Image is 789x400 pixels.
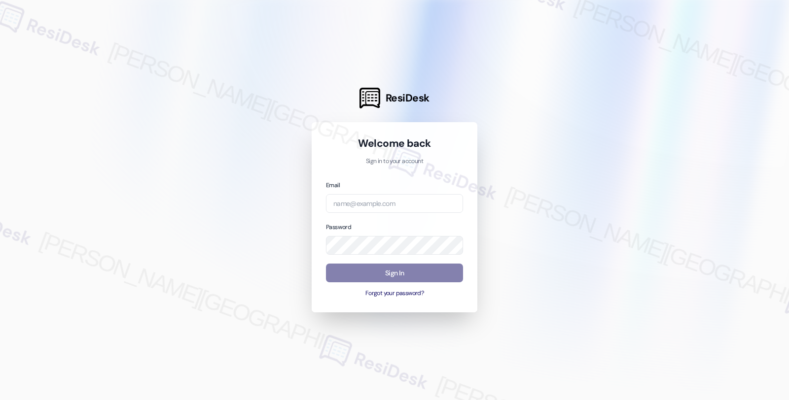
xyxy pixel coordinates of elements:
[326,223,351,231] label: Password
[386,91,430,105] span: ResiDesk
[326,136,463,150] h1: Welcome back
[326,264,463,283] button: Sign In
[326,181,340,189] label: Email
[326,157,463,166] p: Sign in to your account
[359,88,380,108] img: ResiDesk Logo
[326,194,463,213] input: name@example.com
[326,289,463,298] button: Forgot your password?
